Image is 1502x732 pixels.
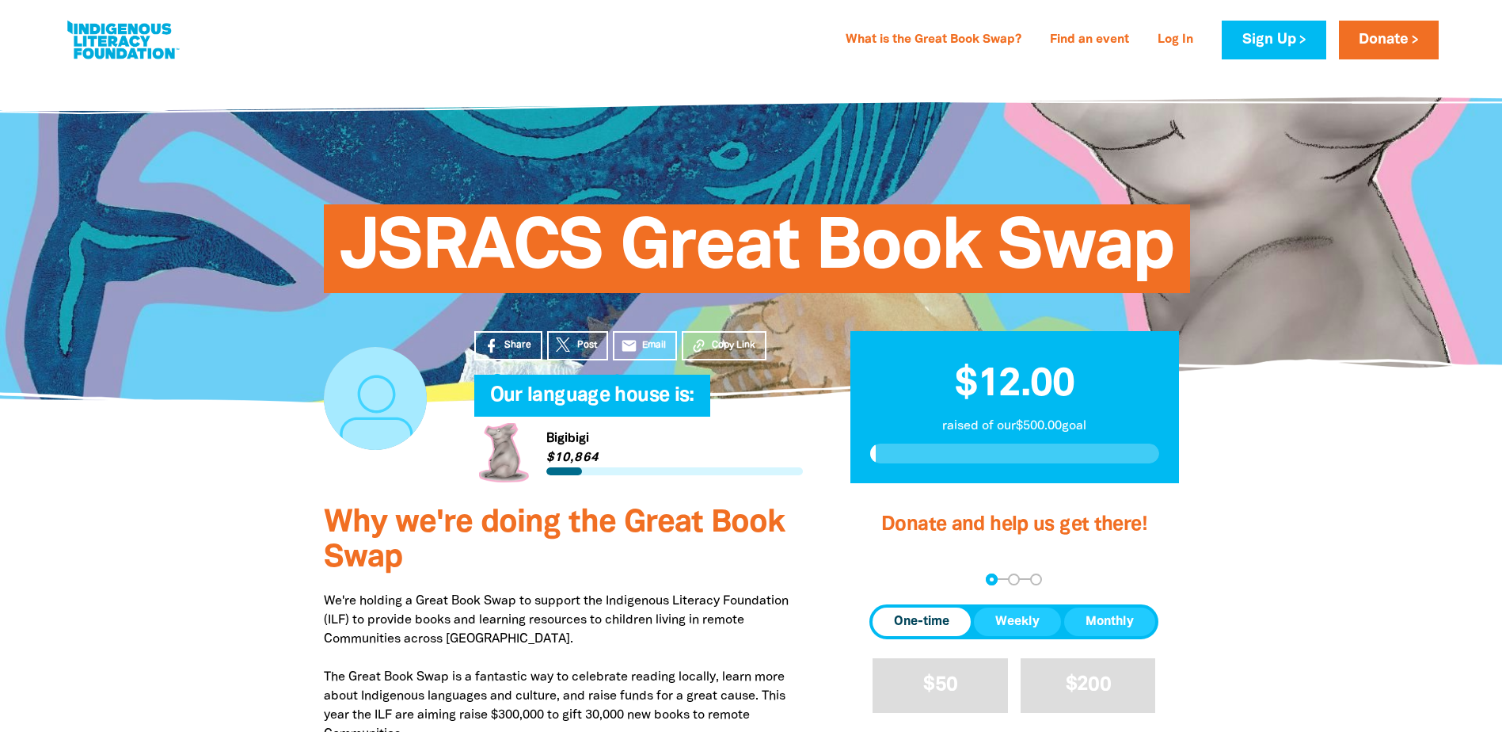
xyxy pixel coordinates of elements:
button: Weekly [974,608,1061,636]
a: Sign Up [1222,21,1325,59]
span: Monthly [1086,612,1134,631]
button: Monthly [1064,608,1155,636]
span: Why we're doing the Great Book Swap [324,509,785,573]
span: $12.00 [955,367,1074,403]
a: Post [547,331,608,360]
button: Navigate to step 2 of 3 to enter your details [1008,574,1020,585]
a: Log In [1148,28,1203,53]
p: raised of our $500.00 goal [870,417,1159,436]
button: $50 [873,658,1008,713]
span: $50 [923,676,957,694]
span: Post [577,338,597,353]
span: Weekly [995,612,1040,631]
a: Share [474,331,542,360]
a: What is the Great Book Swap? [836,28,1031,53]
button: Copy Link [682,331,766,360]
span: Email [642,338,666,353]
span: Our language house is: [490,387,694,417]
span: Copy Link [712,338,755,353]
a: emailEmail [613,331,678,360]
span: Donate and help us get there! [881,516,1147,534]
button: $200 [1021,658,1156,713]
h6: My Team [474,401,803,410]
div: Donation frequency [869,604,1158,639]
span: Share [504,338,531,353]
span: JSRACS Great Book Swap [340,216,1175,293]
span: One-time [894,612,949,631]
button: Navigate to step 1 of 3 to enter your donation amount [986,574,998,585]
a: Find an event [1040,28,1139,53]
a: Donate [1339,21,1439,59]
i: email [621,337,637,354]
button: One-time [873,608,971,636]
span: $200 [1066,676,1111,694]
button: Navigate to step 3 of 3 to enter your payment details [1030,574,1042,585]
